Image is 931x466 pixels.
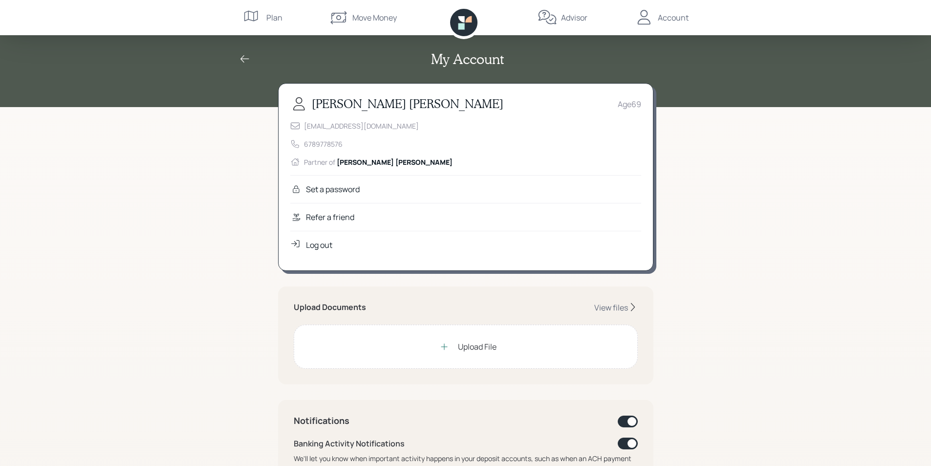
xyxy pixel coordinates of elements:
[561,12,587,23] div: Advisor
[658,12,689,23] div: Account
[312,97,503,111] h3: [PERSON_NAME] [PERSON_NAME]
[352,12,397,23] div: Move Money
[304,157,453,167] div: Partner of
[266,12,282,23] div: Plan
[294,303,366,312] h5: Upload Documents
[304,121,419,131] div: [EMAIL_ADDRESS][DOMAIN_NAME]
[306,183,360,195] div: Set a password
[306,239,332,251] div: Log out
[306,211,354,223] div: Refer a friend
[618,98,641,110] div: Age 69
[294,438,405,449] div: Banking Activity Notifications
[294,416,349,426] h4: Notifications
[431,51,504,67] h2: My Account
[304,139,343,149] div: 6789778576
[458,341,497,353] div: Upload File
[594,302,628,313] div: View files
[337,157,453,167] span: [PERSON_NAME] [PERSON_NAME]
